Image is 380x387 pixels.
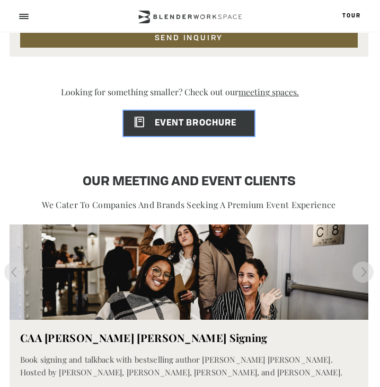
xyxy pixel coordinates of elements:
div: Chat Widget [327,336,380,387]
a: EVENT BROCHURE [123,111,254,136]
a: Tour [342,13,361,19]
a: meeting spaces. [238,78,317,106]
h5: CAA [PERSON_NAME] [PERSON_NAME] Signing [20,330,358,345]
p: We cater to companies and brands seeking a premium event experience [10,199,368,211]
p: Looking for something smaller? Check out our [10,86,368,108]
iframe: To enrich screen reader interactions, please activate Accessibility in Grammarly extension settings [327,336,380,387]
span: EVENT BROCHURE [123,119,236,128]
h4: OUR MEETING AND EVENT CLIENTS [10,172,368,192]
button: SEND INQUIRY [20,28,358,48]
p: Book signing and talkback with bestselling author [PERSON_NAME] [PERSON_NAME]. Hosted by [PERSON_... [20,353,358,379]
